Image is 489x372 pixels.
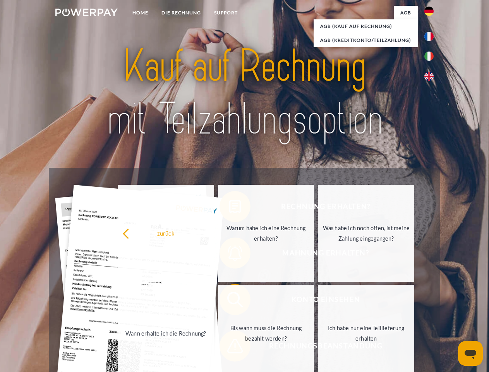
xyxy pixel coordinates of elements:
a: Home [126,6,155,20]
a: AGB (Kauf auf Rechnung) [314,19,418,33]
div: zurück [122,228,209,238]
img: title-powerpay_de.svg [74,37,415,148]
div: Ich habe nur eine Teillieferung erhalten [323,323,410,344]
div: Was habe ich noch offen, ist meine Zahlung eingegangen? [323,223,410,244]
a: agb [394,6,418,20]
img: en [424,72,434,81]
img: it [424,52,434,61]
img: de [424,7,434,16]
div: Warum habe ich eine Rechnung erhalten? [223,223,310,244]
a: SUPPORT [208,6,244,20]
img: fr [424,32,434,41]
a: DIE RECHNUNG [155,6,208,20]
iframe: Schaltfläche zum Öffnen des Messaging-Fensters [458,341,483,366]
img: logo-powerpay-white.svg [55,9,118,16]
a: Was habe ich noch offen, ist meine Zahlung eingegangen? [318,185,414,282]
div: Wann erhalte ich die Rechnung? [122,328,209,338]
a: AGB (Kreditkonto/Teilzahlung) [314,33,418,47]
div: Bis wann muss die Rechnung bezahlt werden? [223,323,310,344]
